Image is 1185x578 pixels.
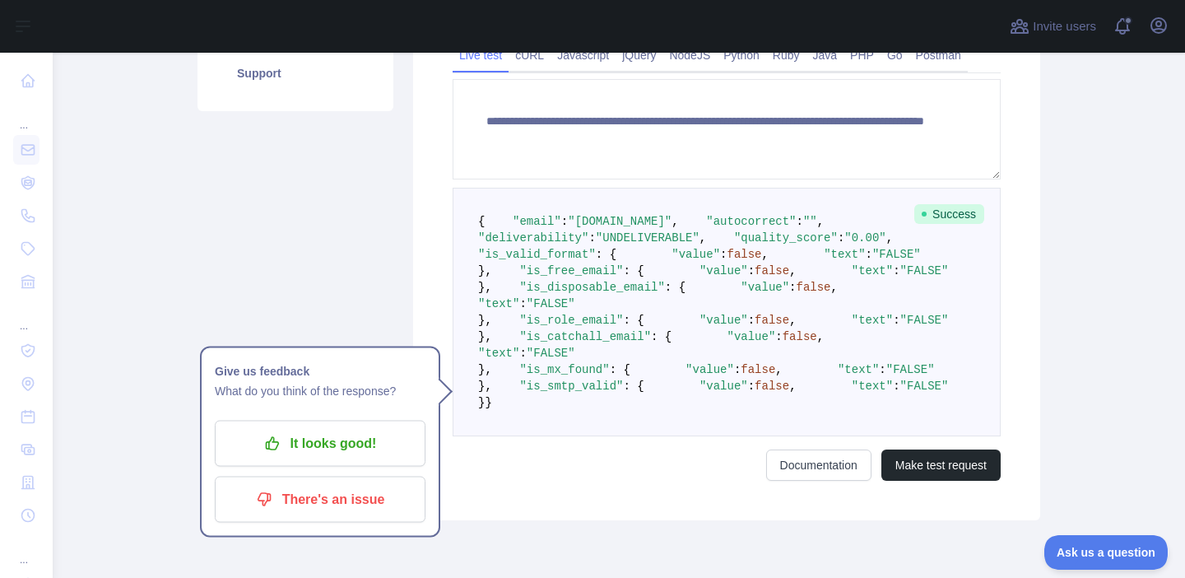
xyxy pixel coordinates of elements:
span: , [775,363,782,376]
span: : { [623,314,644,327]
span: : [748,380,755,393]
span: "text" [478,297,519,310]
h1: Give us feedback [215,361,425,381]
button: Make test request [881,450,1001,481]
a: Live test [453,42,509,68]
span: : [838,231,844,245]
span: "is_free_email" [519,264,623,277]
span: } [478,396,485,409]
a: Python [717,42,766,68]
span: : { [596,248,616,261]
span: "text" [824,248,865,261]
a: Go [881,42,909,68]
span: , [789,264,796,277]
span: "email" [513,215,561,228]
span: , [817,330,824,343]
span: false [783,330,817,343]
span: : [519,297,526,310]
span: "value" [685,363,734,376]
span: , [671,215,678,228]
span: "is_valid_format" [478,248,596,261]
div: ... [13,300,39,333]
span: "value" [741,281,789,294]
span: "FALSE" [527,347,575,360]
a: NodeJS [662,42,717,68]
span: , [831,281,838,294]
p: What do you think of the response? [215,381,425,401]
span: "text" [852,380,893,393]
span: : [748,264,755,277]
span: false [755,264,789,277]
span: { [478,215,485,228]
span: , [699,231,706,245]
a: cURL [509,42,551,68]
iframe: Toggle Customer Support [1044,535,1169,570]
span: Success [914,204,984,224]
span: : [561,215,568,228]
span: "0.00" [844,231,885,245]
span: }, [478,330,492,343]
a: jQuery [616,42,662,68]
a: Support [217,55,374,91]
span: "FALSE" [900,380,949,393]
span: "quality_score" [734,231,838,245]
div: ... [13,534,39,566]
span: : [893,380,899,393]
span: "[DOMAIN_NAME]" [568,215,671,228]
span: "value" [727,330,776,343]
span: : [748,314,755,327]
span: }, [478,281,492,294]
span: : [893,314,899,327]
span: "value" [699,380,748,393]
a: Java [806,42,844,68]
span: "FALSE" [527,297,575,310]
span: "deliverability" [478,231,588,245]
span: : [893,264,899,277]
span: : { [665,281,685,294]
span: "text" [478,347,519,360]
div: ... [13,99,39,132]
span: }, [478,380,492,393]
span: : [734,363,741,376]
span: "value" [699,264,748,277]
span: , [817,215,824,228]
span: : [866,248,872,261]
span: "is_role_email" [519,314,623,327]
span: : [775,330,782,343]
span: : [879,363,885,376]
span: : { [623,264,644,277]
span: : [519,347,526,360]
span: "autocorrect" [706,215,796,228]
span: : [789,281,796,294]
span: "is_catchall_email" [519,330,651,343]
span: "text" [838,363,879,376]
span: }, [478,264,492,277]
span: : [588,231,595,245]
span: , [762,248,769,261]
span: "value" [671,248,720,261]
span: : { [623,380,644,393]
span: "FALSE" [872,248,921,261]
span: "is_smtp_valid" [519,380,623,393]
span: false [755,314,789,327]
span: , [789,380,796,393]
span: , [789,314,796,327]
a: Postman [909,42,968,68]
span: false [755,380,789,393]
span: }, [478,363,492,376]
span: "FALSE" [886,363,935,376]
span: } [485,396,491,409]
span: false [741,363,775,376]
span: : { [651,330,671,343]
span: Invite users [1033,17,1096,36]
a: Ruby [766,42,806,68]
span: "is_mx_found" [519,363,609,376]
span: "value" [699,314,748,327]
span: "text" [852,314,893,327]
button: Invite users [1006,13,1099,40]
span: }, [478,314,492,327]
span: : { [610,363,630,376]
span: "text" [852,264,893,277]
span: "FALSE" [900,264,949,277]
a: Javascript [551,42,616,68]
